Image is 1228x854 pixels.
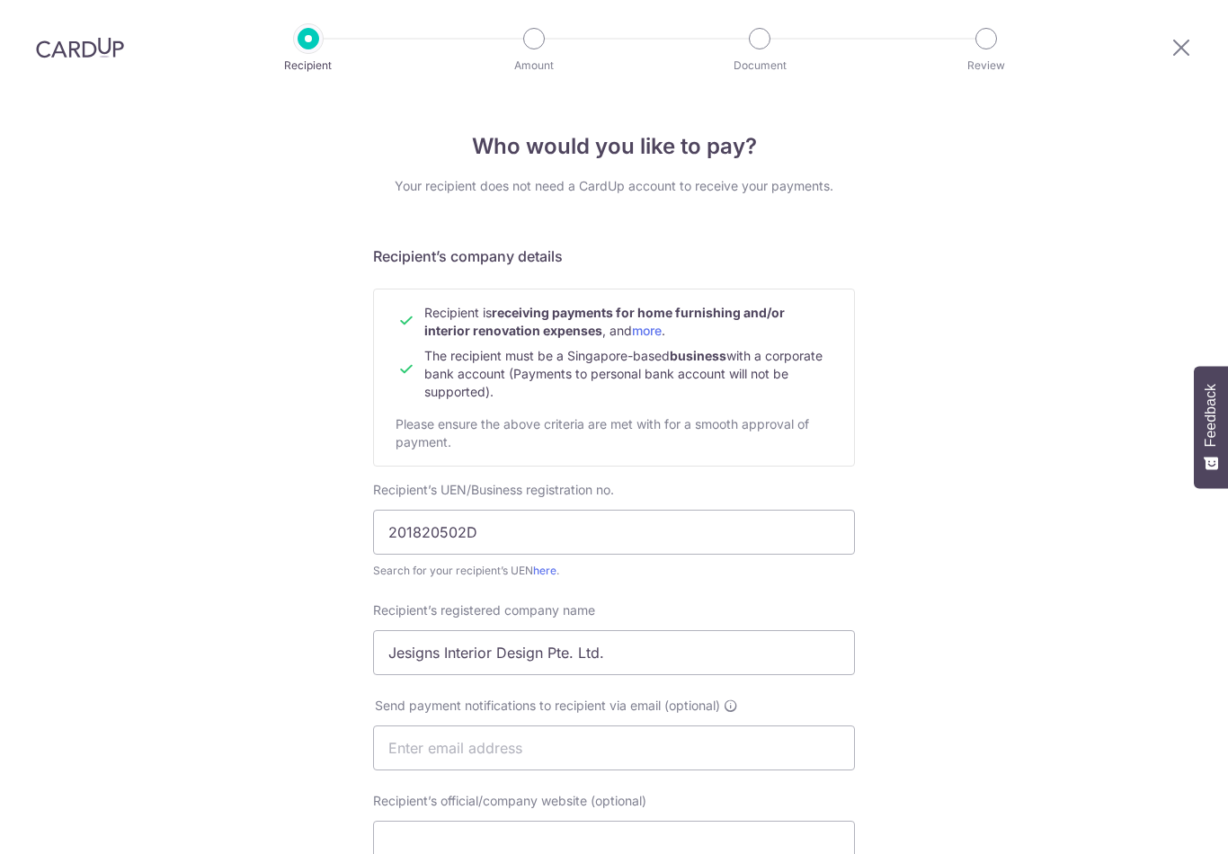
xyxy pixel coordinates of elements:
a: here [533,564,556,577]
div: Your recipient does not need a CardUp account to receive your payments. [373,177,855,195]
span: Please ensure the above criteria are met with for a smooth approval of payment. [396,416,809,449]
span: Recipient’s registered company name [373,602,595,618]
span: Recipient is , and . [424,305,785,338]
span: Send payment notifications to recipient via email (optional) [375,697,720,715]
p: Amount [467,57,601,75]
input: Enter email address [373,725,855,770]
span: Feedback [1203,384,1219,447]
button: Feedback - Show survey [1194,366,1228,488]
img: CardUp [36,37,124,58]
span: Recipient’s UEN/Business registration no. [373,482,614,497]
h5: Recipient’s company details [373,245,855,267]
p: Recipient [242,57,375,75]
p: Document [693,57,826,75]
a: more [632,323,662,338]
label: Recipient’s official/company website (optional) [373,792,646,810]
p: Review [920,57,1053,75]
span: The recipient must be a Singapore-based with a corporate bank account (Payments to personal bank ... [424,348,823,399]
b: receiving payments for home furnishing and/or interior renovation expenses [424,305,785,338]
h4: Who would you like to pay? [373,130,855,163]
b: business [670,348,726,363]
div: Search for your recipient’s UEN . [373,562,855,580]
